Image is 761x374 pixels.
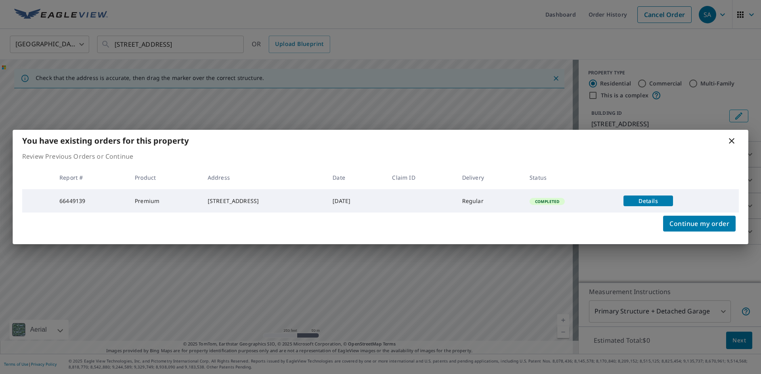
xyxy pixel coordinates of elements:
[53,189,128,213] td: 66449139
[386,166,455,189] th: Claim ID
[22,152,739,161] p: Review Previous Orders or Continue
[530,199,564,204] span: Completed
[326,189,386,213] td: [DATE]
[523,166,617,189] th: Status
[22,135,189,146] b: You have existing orders for this property
[623,196,673,206] button: detailsBtn-66449139
[456,166,523,189] th: Delivery
[208,197,320,205] div: [STREET_ADDRESS]
[663,216,736,232] button: Continue my order
[53,166,128,189] th: Report #
[326,166,386,189] th: Date
[669,218,729,229] span: Continue my order
[456,189,523,213] td: Regular
[128,166,201,189] th: Product
[201,166,326,189] th: Address
[128,189,201,213] td: Premium
[628,197,668,205] span: Details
